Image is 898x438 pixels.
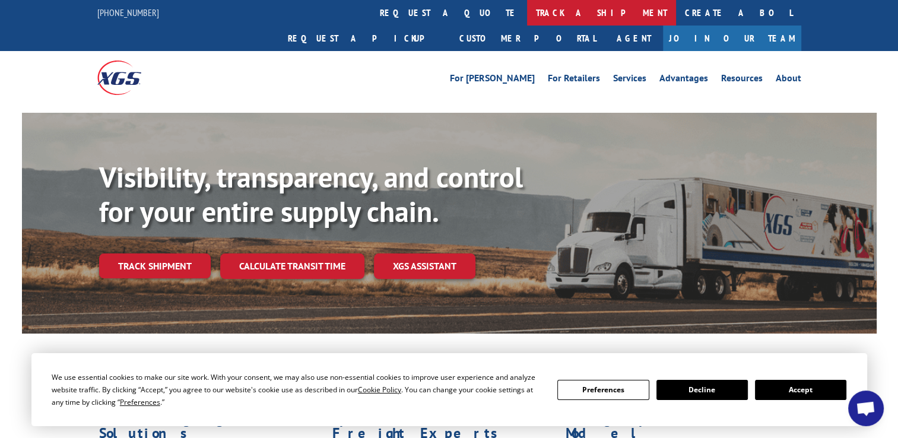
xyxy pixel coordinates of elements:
span: Cookie Policy [358,385,401,395]
a: Join Our Team [663,26,801,51]
a: [PHONE_NUMBER] [97,7,159,18]
div: Open chat [848,391,884,426]
a: For [PERSON_NAME] [450,74,535,87]
a: Request a pickup [279,26,450,51]
b: Visibility, transparency, and control for your entire supply chain. [99,158,523,230]
a: Calculate transit time [220,253,364,279]
a: For Retailers [548,74,600,87]
span: Preferences [120,397,160,407]
a: Track shipment [99,253,211,278]
a: XGS ASSISTANT [374,253,475,279]
a: Resources [721,74,763,87]
button: Decline [656,380,748,400]
a: About [776,74,801,87]
button: Preferences [557,380,649,400]
a: Advantages [659,74,708,87]
div: Cookie Consent Prompt [31,353,867,426]
a: Agent [605,26,663,51]
a: Services [613,74,646,87]
a: Customer Portal [450,26,605,51]
button: Accept [755,380,846,400]
div: We use essential cookies to make our site work. With your consent, we may also use non-essential ... [52,371,543,408]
